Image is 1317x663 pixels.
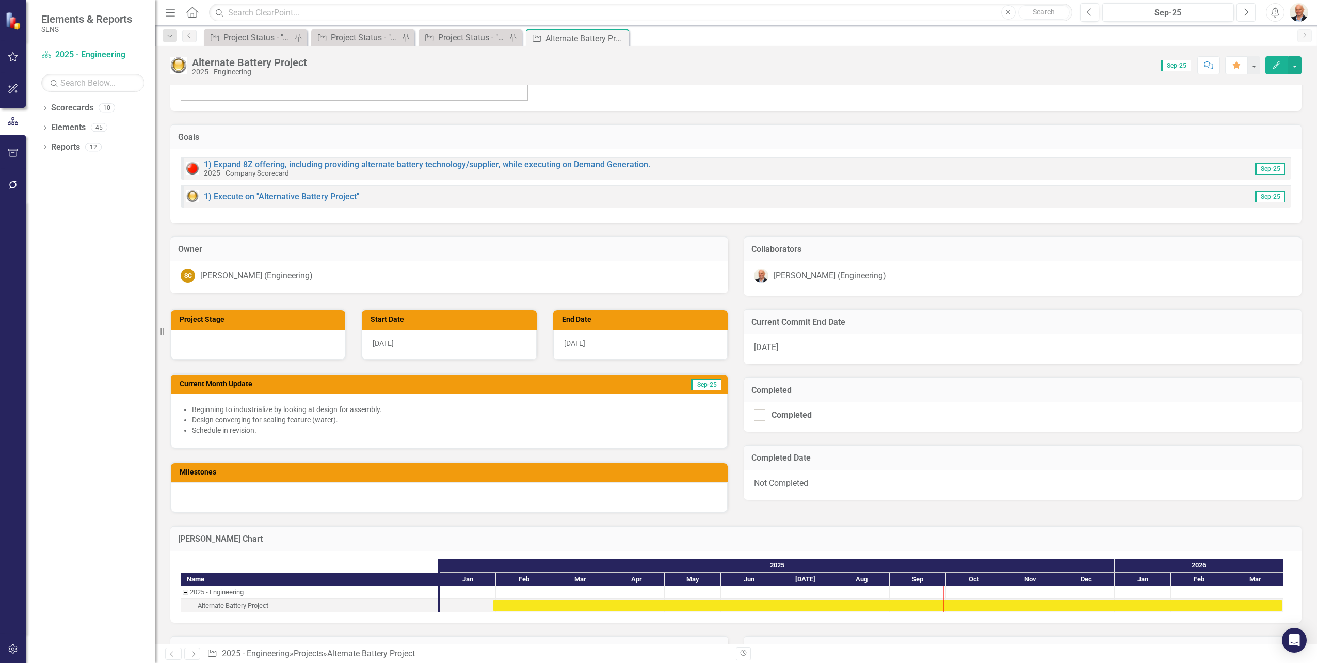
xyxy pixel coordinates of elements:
[180,380,558,388] h3: Current Month Update
[721,573,777,586] div: Jun
[41,49,144,61] a: 2025 - Engineering
[1102,3,1234,22] button: Sep-25
[1115,573,1171,586] div: Jan
[186,190,199,202] img: Yellow: At Risk/Needs Attention
[192,415,717,425] li: Design converging for sealing feature (water).
[192,57,307,68] div: Alternate Battery Project
[181,586,438,599] div: 2025 - Engineering
[774,270,886,282] div: [PERSON_NAME] (Engineering)
[1290,3,1308,22] img: Don Nohavec
[890,573,946,586] div: Sep
[85,143,102,151] div: 12
[204,192,359,201] a: 1) Execute on "Alternative Battery Project"
[222,649,290,658] a: 2025 - Engineering
[5,12,23,30] img: ClearPoint Strategy
[178,133,1294,142] h3: Goals
[1106,7,1230,19] div: Sep-25
[204,160,650,169] a: 1) Expand 8Z offering, including providing alternate battery technology/supplier, while executing...
[751,453,1294,463] h3: Completed Date
[562,315,722,323] h3: End Date
[51,122,86,134] a: Elements
[440,573,496,586] div: Jan
[180,468,722,476] h3: Milestones
[198,599,268,612] div: Alternate Battery Project
[777,573,833,586] div: Jul
[438,31,506,44] div: Project Status - "C" Priorities
[754,269,768,283] img: Don Nohavec
[41,13,132,25] span: Elements & Reports
[192,404,717,415] li: Beginning to industrialize by looking at design for assembly.
[99,104,115,113] div: 10
[371,315,531,323] h3: Start Date
[744,470,1302,500] div: Not Completed
[206,31,292,44] a: Project Status - "A" Priorities
[545,32,627,45] div: Alternate Battery Project
[178,534,1294,544] h3: [PERSON_NAME] Chart
[552,573,608,586] div: Mar
[51,102,93,114] a: Scorecards
[209,4,1072,22] input: Search ClearPoint...
[1161,60,1191,71] span: Sep-25
[181,586,438,599] div: Task: 2025 - Engineering Start date: 2025-01-30 End date: 2025-01-31
[181,599,438,612] div: Alternate Battery Project
[751,245,1294,254] h3: Collaborators
[751,386,1294,395] h3: Completed
[181,269,195,283] div: SC
[51,141,80,153] a: Reports
[665,573,721,586] div: May
[946,573,1002,586] div: Oct
[192,68,307,76] div: 2025 - Engineering
[496,573,552,586] div: Feb
[170,57,187,74] img: Yellow: At Risk/Needs Attention
[181,573,438,586] div: Name
[440,559,1115,572] div: 2025
[751,318,1294,327] h3: Current Commit End Date
[91,123,107,132] div: 45
[181,599,438,612] div: Task: Start date: 2025-01-30 End date: 2026-03-31
[1255,191,1285,202] span: Sep-25
[223,31,292,44] div: Project Status - "A" Priorities
[207,648,728,660] div: » »
[1171,573,1227,586] div: Feb
[564,339,585,348] span: [DATE]
[178,245,720,254] h3: Owner
[327,649,415,658] div: Alternate Battery Project
[1002,573,1058,586] div: Nov
[180,315,340,323] h3: Project Stage
[331,31,399,44] div: Project Status - "B" Priorities
[608,573,665,586] div: Apr
[421,31,506,44] a: Project Status - "C" Priorities
[1115,559,1283,572] div: 2026
[1282,628,1307,653] div: Open Intercom Messenger
[190,586,244,599] div: 2025 - Engineering
[41,25,132,34] small: SENS
[1227,573,1283,586] div: Mar
[204,169,289,177] small: 2025 - Company Scorecard
[833,573,890,586] div: Aug
[1018,5,1070,20] button: Search
[200,270,313,282] div: [PERSON_NAME] (Engineering)
[41,74,144,92] input: Search Below...
[691,379,721,390] span: Sep-25
[294,649,323,658] a: Projects
[754,342,778,352] span: [DATE]
[186,162,199,175] img: Red: Critical Issues/Off-Track
[373,339,394,348] span: [DATE]
[192,425,717,435] li: Schedule in revision.
[1058,573,1115,586] div: Dec
[1255,163,1285,175] span: Sep-25
[314,31,399,44] a: Project Status - "B" Priorities
[493,600,1282,611] div: Task: Start date: 2025-01-30 End date: 2026-03-31
[1033,8,1055,16] span: Search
